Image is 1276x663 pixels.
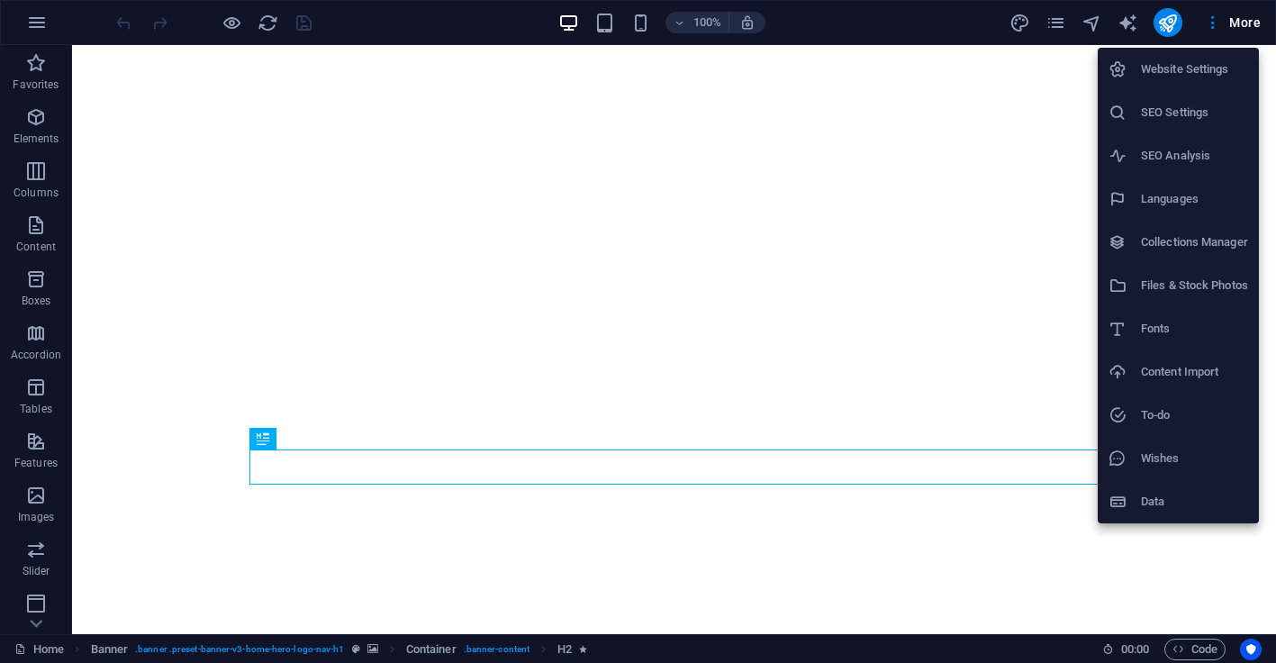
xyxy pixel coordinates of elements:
[1141,491,1248,513] h6: Data
[1141,448,1248,469] h6: Wishes
[1141,232,1248,253] h6: Collections Manager
[1141,275,1248,296] h6: Files & Stock Photos
[1141,145,1248,167] h6: SEO Analysis
[1141,404,1248,426] h6: To-do
[1141,59,1248,80] h6: Website Settings
[1141,188,1248,210] h6: Languages
[1141,361,1248,383] h6: Content Import
[1141,318,1248,340] h6: Fonts
[1141,102,1248,123] h6: SEO Settings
